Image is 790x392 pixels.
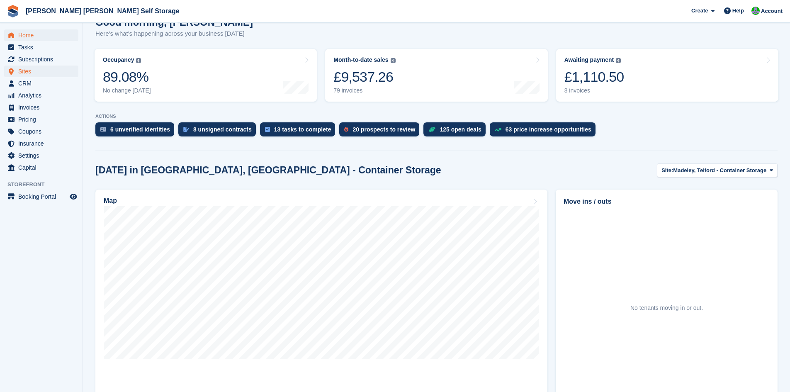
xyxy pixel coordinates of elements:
a: menu [4,102,78,113]
div: 6 unverified identities [110,126,170,133]
a: Occupancy 89.08% No change [DATE] [95,49,317,102]
span: Site: [661,166,673,175]
span: Subscriptions [18,54,68,65]
img: prospect-51fa495bee0391a8d652442698ab0144808aea92771e9ea1ae160a38d050c398.svg [344,127,348,132]
div: Awaiting payment [564,56,614,63]
a: Month-to-date sales £9,537.26 79 invoices [325,49,547,102]
a: Preview store [68,192,78,202]
a: menu [4,162,78,173]
div: 8 unsigned contracts [193,126,252,133]
div: £9,537.26 [333,68,395,85]
a: 8 unsigned contracts [178,122,260,141]
div: 125 open deals [440,126,481,133]
img: icon-info-grey-7440780725fd019a000dd9b08b2336e03edf1995a4989e88bcd33f0948082b44.svg [616,58,621,63]
div: 79 invoices [333,87,395,94]
span: Capital [18,162,68,173]
div: No tenants moving in or out. [630,304,703,312]
p: Here's what's happening across your business [DATE] [95,29,253,39]
a: menu [4,54,78,65]
a: 6 unverified identities [95,122,178,141]
span: Storefront [7,180,83,189]
a: menu [4,41,78,53]
img: price_increase_opportunities-93ffe204e8149a01c8c9dc8f82e8f89637d9d84a8eef4429ea346261dce0b2c0.svg [495,128,501,131]
h2: Map [104,197,117,205]
span: Insurance [18,138,68,149]
img: icon-info-grey-7440780725fd019a000dd9b08b2336e03edf1995a4989e88bcd33f0948082b44.svg [391,58,396,63]
span: Home [18,29,68,41]
a: Awaiting payment £1,110.50 8 invoices [556,49,778,102]
img: stora-icon-8386f47178a22dfd0bd8f6a31ec36ba5ce8667c1dd55bd0f319d3a0aa187defe.svg [7,5,19,17]
span: Settings [18,150,68,161]
span: Pricing [18,114,68,125]
a: menu [4,29,78,41]
a: menu [4,150,78,161]
a: 20 prospects to review [339,122,423,141]
span: Account [761,7,783,15]
span: Tasks [18,41,68,53]
div: 89.08% [103,68,151,85]
a: menu [4,66,78,77]
a: 63 price increase opportunities [490,122,600,141]
a: menu [4,90,78,101]
img: contract_signature_icon-13c848040528278c33f63329250d36e43548de30e8caae1d1a13099fd9432cc5.svg [183,127,189,132]
h2: [DATE] in [GEOGRAPHIC_DATA], [GEOGRAPHIC_DATA] - Container Storage [95,165,441,176]
a: menu [4,78,78,89]
div: 63 price increase opportunities [506,126,591,133]
button: Site: Madeley, Telford - Container Storage [657,163,778,177]
a: menu [4,138,78,149]
a: menu [4,191,78,202]
span: Sites [18,66,68,77]
a: menu [4,126,78,137]
div: 13 tasks to complete [274,126,331,133]
img: deal-1b604bf984904fb50ccaf53a9ad4b4a5d6e5aea283cecdc64d6e3604feb123c2.svg [428,127,435,132]
img: Tom Spickernell [751,7,760,15]
img: task-75834270c22a3079a89374b754ae025e5fb1db73e45f91037f5363f120a921f8.svg [265,127,270,132]
span: Coupons [18,126,68,137]
span: Booking Portal [18,191,68,202]
a: [PERSON_NAME] [PERSON_NAME] Self Storage [22,4,183,18]
div: Month-to-date sales [333,56,388,63]
span: Invoices [18,102,68,113]
h2: Move ins / outs [564,197,770,207]
a: 13 tasks to complete [260,122,340,141]
a: 125 open deals [423,122,489,141]
div: 8 invoices [564,87,624,94]
div: No change [DATE] [103,87,151,94]
div: £1,110.50 [564,68,624,85]
span: Analytics [18,90,68,101]
img: icon-info-grey-7440780725fd019a000dd9b08b2336e03edf1995a4989e88bcd33f0948082b44.svg [136,58,141,63]
span: Help [732,7,744,15]
span: Madeley, Telford - Container Storage [673,166,766,175]
span: Create [691,7,708,15]
img: verify_identity-adf6edd0f0f0b5bbfe63781bf79b02c33cf7c696d77639b501bdc392416b5a36.svg [100,127,106,132]
span: CRM [18,78,68,89]
p: ACTIONS [95,114,778,119]
div: 20 prospects to review [352,126,415,133]
div: Occupancy [103,56,134,63]
a: menu [4,114,78,125]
